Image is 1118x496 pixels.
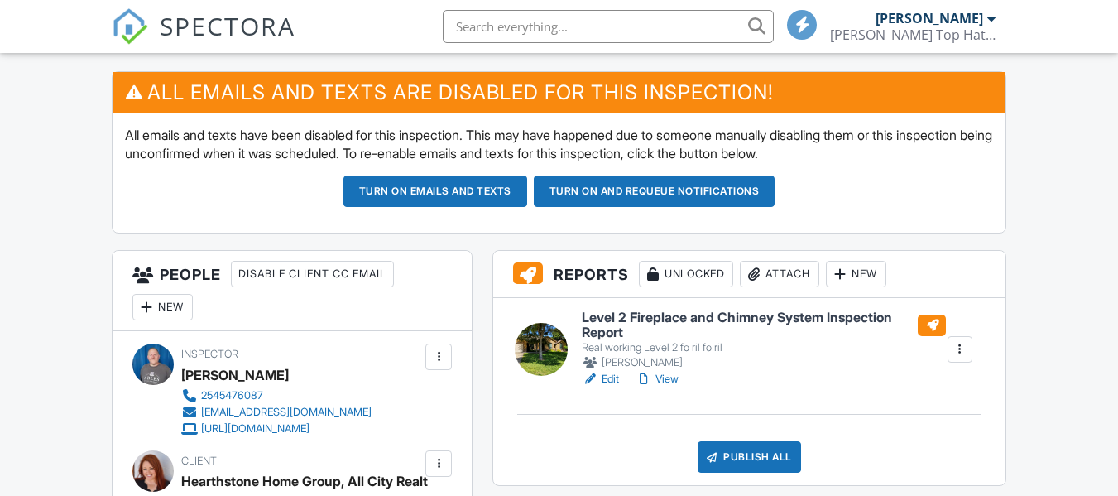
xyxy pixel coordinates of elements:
h6: Level 2 Fireplace and Chimney System Inspection Report [582,311,946,339]
div: New [826,261,886,287]
span: SPECTORA [160,8,295,43]
a: 2545476087 [181,388,372,404]
h3: People [113,251,472,331]
p: All emails and texts have been disabled for this inspection. This may have happened due to someon... [125,126,993,163]
div: [EMAIL_ADDRESS][DOMAIN_NAME] [201,406,372,419]
a: SPECTORA [112,22,295,57]
a: [EMAIL_ADDRESS][DOMAIN_NAME] [181,404,372,421]
span: Inspector [181,348,238,360]
a: View [636,371,679,388]
div: Publish All [698,441,801,473]
h3: Reports [493,251,1005,298]
div: [PERSON_NAME] [181,363,289,388]
button: Turn on and Requeue Notifications [534,176,775,207]
div: Unlocked [639,261,733,287]
div: Disable Client CC Email [231,261,394,287]
div: 2545476087 [201,389,263,402]
h3: All emails and texts are disabled for this inspection! [113,72,1005,113]
a: [URL][DOMAIN_NAME] [181,421,372,437]
div: Attach [740,261,819,287]
div: [PERSON_NAME] [876,10,983,26]
span: Client [181,455,217,467]
div: [URL][DOMAIN_NAME] [201,422,309,436]
img: The Best Home Inspection Software - Spectora [112,8,148,45]
button: Turn on emails and texts [343,176,527,207]
a: Edit [582,371,619,388]
a: Level 2 Fireplace and Chimney System Inspection Report Real working Level 2 fo ril fo ril [PERSON... [582,311,946,371]
div: [PERSON_NAME] [582,354,946,371]
div: New [132,294,193,320]
div: Real working Level 2 fo ril fo ril [582,341,946,354]
div: Ables Top Hat Home Services [830,26,996,43]
input: Search everything... [443,10,774,43]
